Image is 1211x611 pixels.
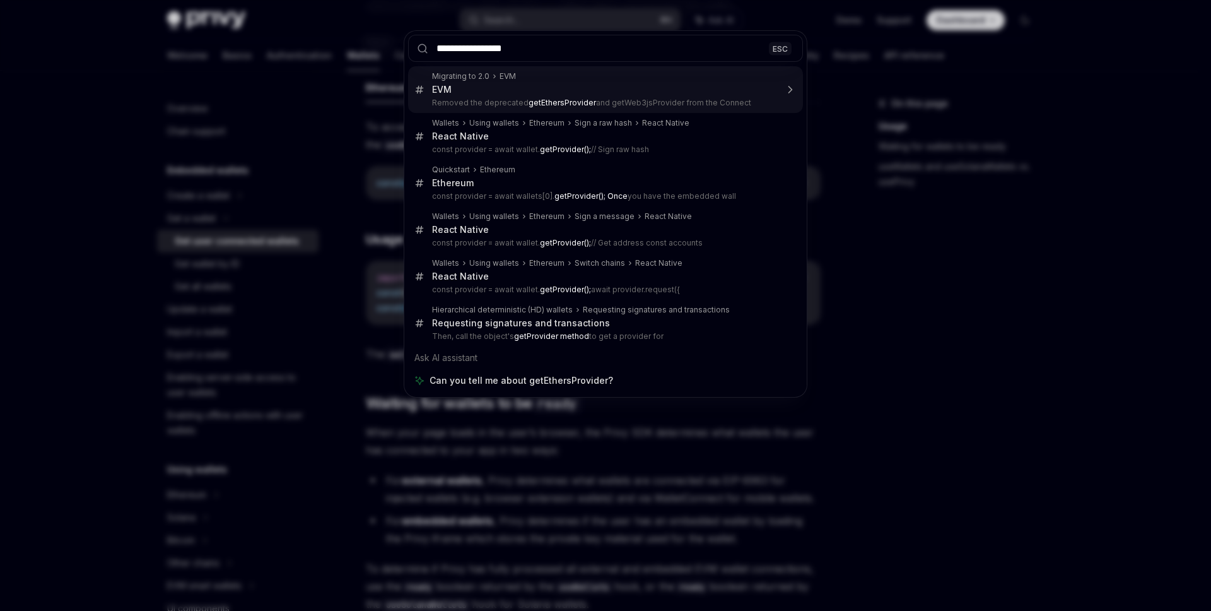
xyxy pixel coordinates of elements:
p: const provider = await wallet. // Get address const accounts [432,238,776,248]
div: Using wallets [469,118,519,128]
div: Ask AI assistant [408,347,803,369]
div: Wallets [432,118,459,128]
div: React Native [432,224,489,235]
p: const provider = await wallet. // Sign raw hash [432,145,776,155]
div: Quickstart [432,165,470,175]
div: React Native [432,131,489,142]
div: Ethereum [529,211,565,222]
div: Wallets [432,258,459,268]
div: Sign a message [575,211,635,222]
span: Can you tell me about getEthersProvider? [430,374,613,387]
div: Migrating to 2.0 [432,71,489,81]
div: EVM [500,71,516,81]
div: Ethereum [432,177,474,189]
div: EVM [432,84,452,95]
div: ESC [769,42,792,55]
div: Sign a raw hash [575,118,632,128]
div: Wallets [432,211,459,222]
div: Hierarchical deterministic (HD) wallets [432,305,573,315]
div: React Native [645,211,692,222]
b: getEthersProvider [529,98,596,107]
div: Switch chains [575,258,625,268]
div: React Native [642,118,689,128]
p: Then, call the object's to get a provider for [432,331,776,341]
div: React Native [635,258,682,268]
div: Using wallets [469,258,519,268]
div: Requesting signatures and transactions [432,317,610,329]
b: getProvider(); [540,238,591,247]
b: getProvider(); [540,145,591,154]
div: Requesting signatures and transactions [583,305,730,315]
div: Ethereum [529,258,565,268]
p: Removed the deprecated and getWeb3jsProvider from the Connect [432,98,776,108]
div: Ethereum [480,165,515,175]
p: const provider = await wallets[0]. you have the embedded wall [432,191,776,201]
b: getProvider method [514,331,589,341]
p: const provider = await wallet. await provider.request({ [432,285,776,295]
div: React Native [432,271,489,282]
b: getProvider(); [540,285,591,294]
div: Using wallets [469,211,519,222]
div: Ethereum [529,118,565,128]
b: getProvider(); Once [554,191,628,201]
